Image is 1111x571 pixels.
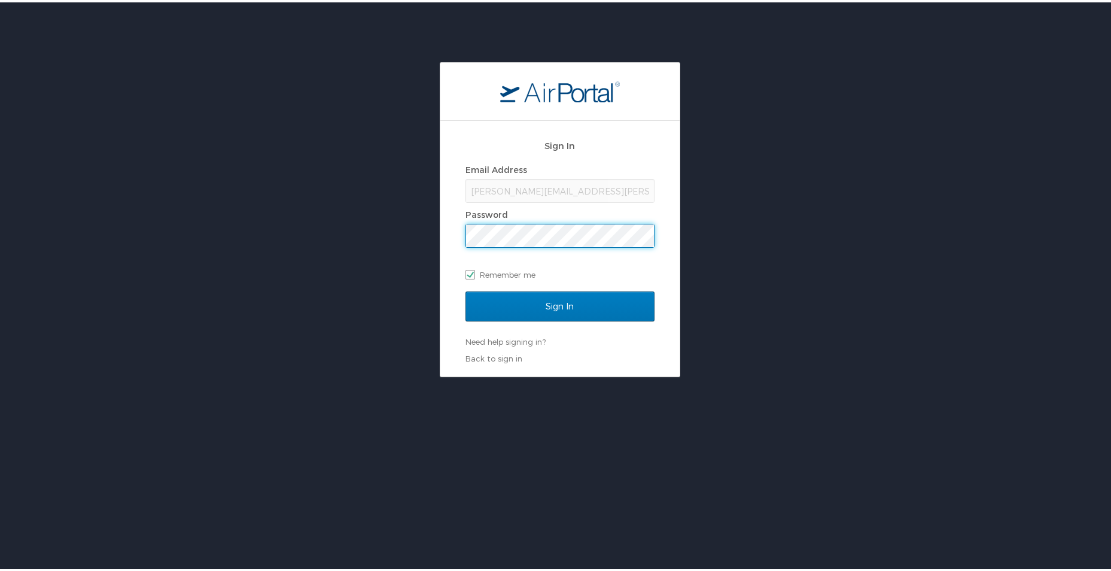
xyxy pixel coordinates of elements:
label: Password [465,207,508,217]
label: Email Address [465,162,527,172]
h2: Sign In [465,136,655,150]
img: logo [500,78,620,100]
a: Back to sign in [465,351,522,361]
input: Sign In [465,289,655,319]
label: Remember me [465,263,655,281]
a: Need help signing in? [465,335,546,344]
